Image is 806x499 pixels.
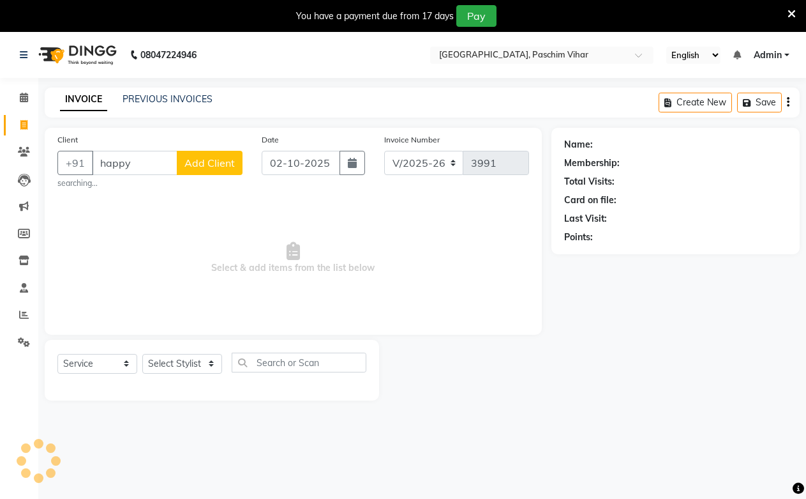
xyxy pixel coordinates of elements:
[564,231,593,244] div: Points:
[57,194,529,322] span: Select & add items from the list below
[184,157,235,169] span: Add Client
[57,151,93,175] button: +91
[754,49,782,62] span: Admin
[564,212,607,226] div: Last Visit:
[140,37,197,73] b: 08047224946
[659,93,732,112] button: Create New
[737,93,782,112] button: Save
[57,178,243,189] small: searching...
[123,93,213,105] a: PREVIOUS INVOICES
[60,88,107,111] a: INVOICE
[564,138,593,151] div: Name:
[232,353,366,372] input: Search or Scan
[33,37,120,73] img: logo
[564,157,620,170] div: Membership:
[564,175,615,188] div: Total Visits:
[384,134,440,146] label: Invoice Number
[92,151,177,175] input: Search by Name/Mobile/Email/Code
[262,134,279,146] label: Date
[57,134,78,146] label: Client
[177,151,243,175] button: Add Client
[296,10,454,23] div: You have a payment due from 17 days
[456,5,496,27] button: Pay
[564,194,616,207] div: Card on file:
